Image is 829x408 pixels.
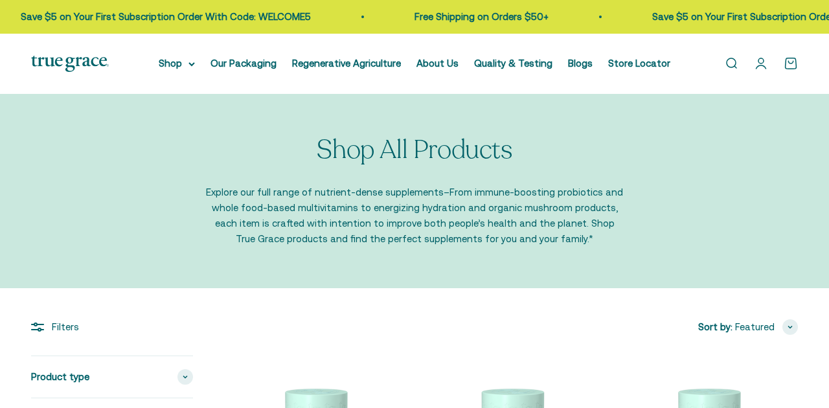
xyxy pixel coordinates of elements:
a: Our Packaging [210,58,277,69]
p: Shop All Products [317,135,512,164]
a: Regenerative Agriculture [292,58,401,69]
a: Store Locator [608,58,670,69]
div: Filters [31,319,193,335]
a: Free Shipping on Orders $50+ [413,11,547,22]
span: Featured [735,319,775,335]
p: Save $5 on Your First Subscription Order With Code: WELCOME5 [19,9,309,25]
summary: Shop [159,56,195,71]
a: Blogs [568,58,593,69]
summary: Product type [31,356,193,398]
span: Product type [31,369,89,385]
span: Sort by: [698,319,732,335]
button: Featured [735,319,798,335]
p: Explore our full range of nutrient-dense supplements–From immune-boosting probiotics and whole fo... [204,185,625,247]
a: Quality & Testing [474,58,552,69]
a: About Us [416,58,459,69]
